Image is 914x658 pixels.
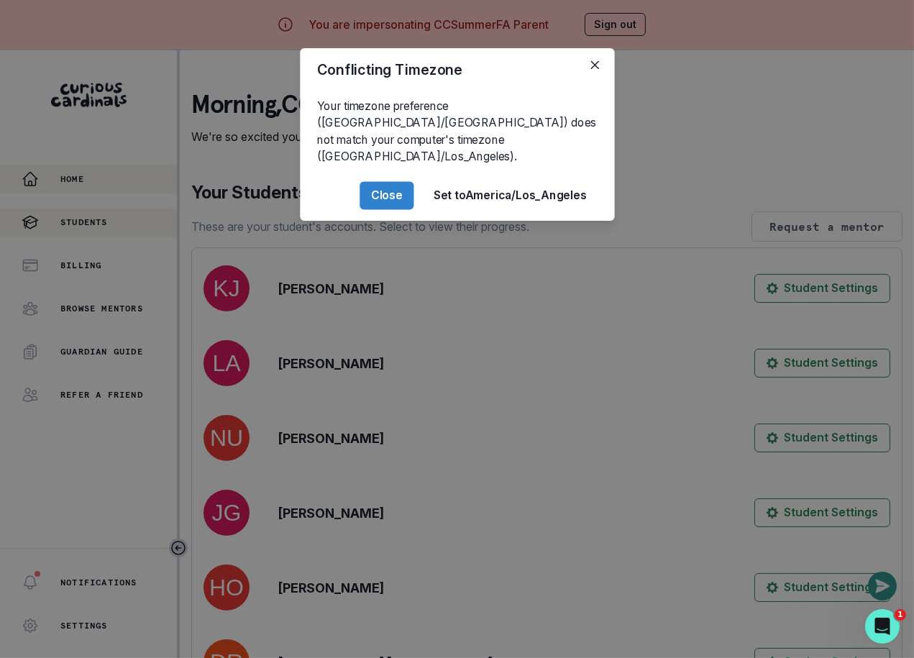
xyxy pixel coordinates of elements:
[300,91,614,170] div: Your timezone preference ([GEOGRAPHIC_DATA]/[GEOGRAPHIC_DATA]) does not match your computer's tim...
[422,181,598,209] button: Set toAmerica/Los_Angeles
[583,54,605,76] button: Close
[360,181,413,209] button: Close
[300,48,614,92] header: Conflicting Timezone
[895,609,906,621] span: 1
[865,609,900,644] iframe: Intercom live chat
